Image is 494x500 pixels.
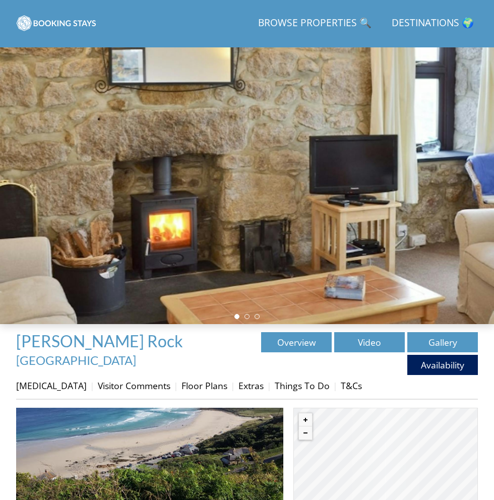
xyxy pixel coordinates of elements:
[16,13,97,33] img: BookingStays
[261,332,332,352] a: Overview
[407,332,478,352] a: Gallery
[16,335,190,367] span: -
[341,380,362,392] a: T&Cs
[254,12,376,35] a: Browse Properties 🔍
[299,413,312,426] button: Zoom in
[16,331,186,351] a: [PERSON_NAME] Rock
[275,380,330,392] a: Things To Do
[16,331,183,351] span: [PERSON_NAME] Rock
[299,426,312,440] button: Zoom out
[388,12,478,35] a: Destinations 🌍
[98,380,170,392] a: Visitor Comments
[238,380,264,392] a: Extras
[407,355,478,375] a: Availability
[16,380,87,392] a: [MEDICAL_DATA]
[181,380,227,392] a: Floor Plans
[334,332,405,352] a: Video
[16,353,136,367] a: [GEOGRAPHIC_DATA]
